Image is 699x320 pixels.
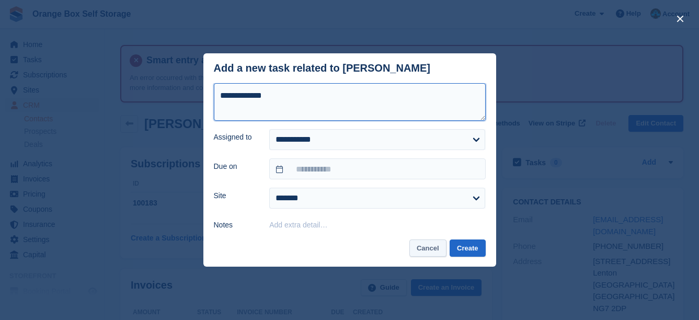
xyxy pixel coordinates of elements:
label: Notes [214,220,257,231]
button: Cancel [409,239,446,257]
label: Due on [214,161,257,172]
button: close [672,10,689,27]
label: Assigned to [214,132,257,143]
label: Site [214,190,257,201]
button: Add extra detail… [269,221,327,229]
button: Create [450,239,485,257]
div: Add a new task related to [PERSON_NAME] [214,62,431,74]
